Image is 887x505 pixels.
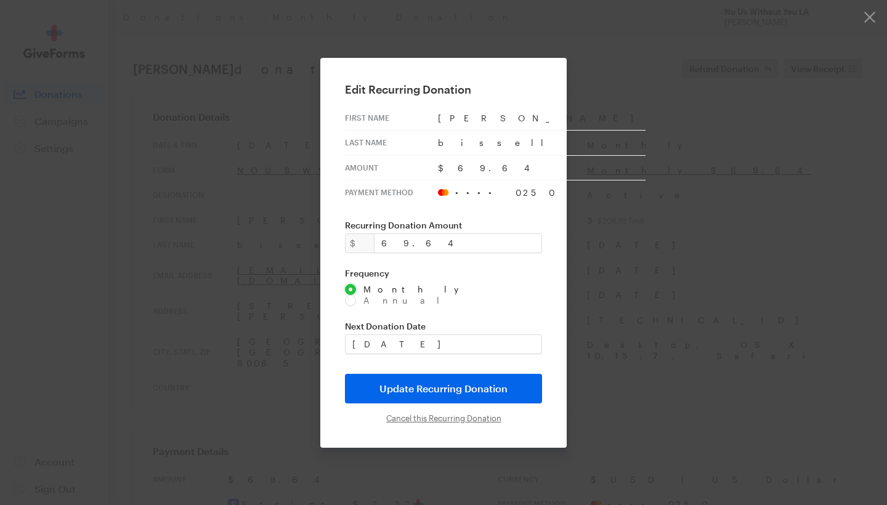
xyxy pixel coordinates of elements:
[386,360,508,370] td: Your gift receipt is attached
[259,162,628,224] td: Your Generous Gift Benefits the Work of No Us Without You LA
[345,321,542,332] label: Next Donation Date
[438,180,646,205] td: •••• 0250
[377,410,510,455] span: No Us Without You LA [STREET_ADDRESS][PERSON_NAME] [GEOGRAPHIC_DATA]
[384,479,503,487] span: Manage My Recurring Donation
[345,106,438,131] th: First Name
[292,224,595,251] td: Thank you for your generous gift of $69.64 to No Us Without You LA.
[412,447,475,455] a: [DOMAIN_NAME]
[345,268,542,279] label: Frequency
[438,131,646,156] td: bissell
[345,180,438,205] th: Payment Method
[438,155,646,180] td: $69.64
[345,374,542,403] input: Update Recurring Donation
[345,220,542,231] label: Recurring Donation Amount
[386,413,501,423] input: Cancel this Recurring Donation
[345,131,438,156] th: Last Name
[345,83,542,96] h2: Edit Recurring Donation
[438,106,646,131] td: [PERSON_NAME]
[345,155,438,180] th: Amount
[370,278,517,312] a: Make a New Donation
[345,233,375,253] div: $
[419,57,467,119] img: No-Us-with-out-you-logo.png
